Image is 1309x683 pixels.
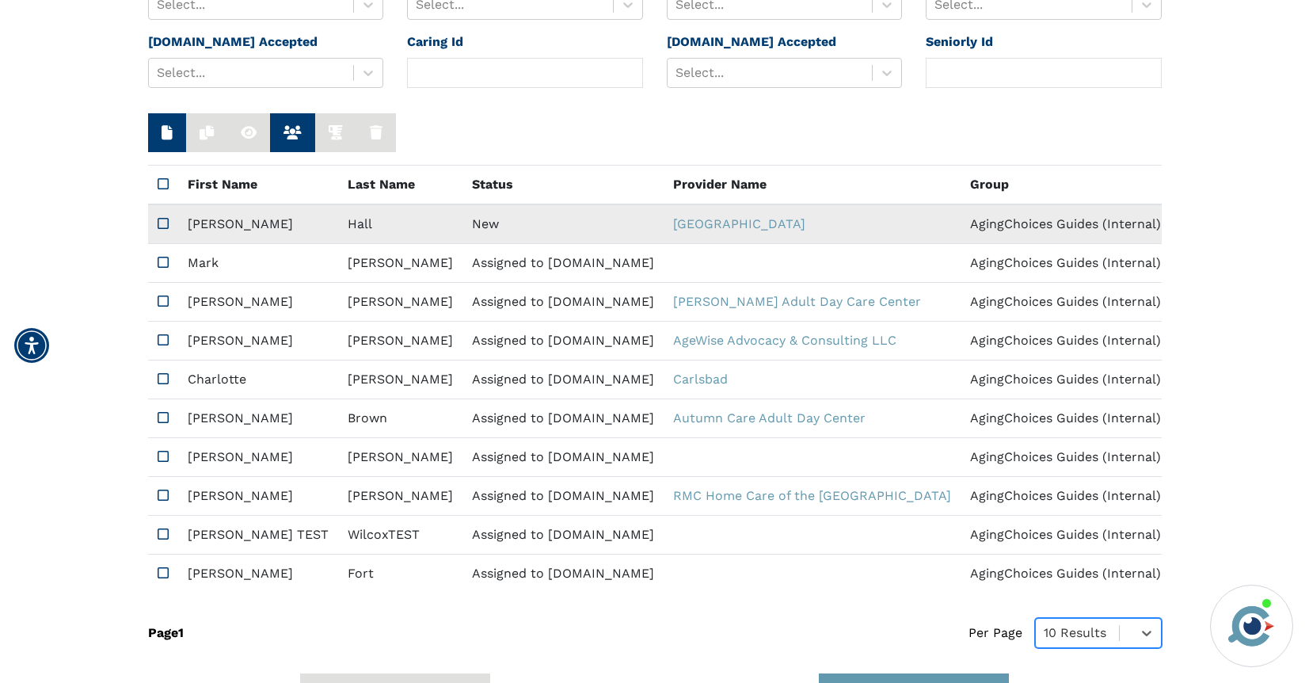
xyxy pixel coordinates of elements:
td: Assigned to [DOMAIN_NAME] [462,555,664,593]
div: Page 1 [148,618,184,648]
label: [DOMAIN_NAME] Accepted [148,32,318,52]
td: Hall [338,204,462,244]
span: Per Page [968,618,1022,648]
td: [PERSON_NAME] [178,438,338,477]
td: [PERSON_NAME] [178,477,338,516]
td: [PERSON_NAME] TEST [178,516,338,555]
td: New [462,204,664,244]
img: avatar [1224,599,1278,653]
th: Provider Name [664,166,961,205]
label: Caring Id [407,32,463,52]
td: [PERSON_NAME] [338,322,462,361]
a: Carlsbad [673,372,728,387]
td: Assigned to [DOMAIN_NAME] [462,438,664,477]
button: Run Integrations [315,113,356,152]
td: WilcoxTEST [338,516,462,555]
a: [PERSON_NAME] Adult Day Care Center [673,294,921,309]
td: [PERSON_NAME] [338,477,462,516]
th: Group [961,166,1170,205]
td: [PERSON_NAME] [338,438,462,477]
td: [PERSON_NAME] [338,361,462,399]
a: RMC Home Care of the [GEOGRAPHIC_DATA] [673,488,951,503]
td: AgingChoices Guides (Internal) [961,555,1170,593]
td: [PERSON_NAME] [338,244,462,283]
th: First Name [178,166,338,205]
td: Fort [338,555,462,593]
td: Brown [338,399,462,438]
th: Last Name [338,166,462,205]
td: [PERSON_NAME] [338,283,462,322]
div: Accessibility Menu [14,328,49,363]
a: [GEOGRAPHIC_DATA] [673,216,805,231]
td: AgingChoices Guides (Internal) [961,399,1170,438]
td: [PERSON_NAME] [178,283,338,322]
button: Delete [356,113,396,152]
td: Mark [178,244,338,283]
td: AgingChoices Guides (Internal) [961,516,1170,555]
td: [PERSON_NAME] [178,555,338,593]
td: Assigned to [DOMAIN_NAME] [462,244,664,283]
td: AgingChoices Guides (Internal) [961,477,1170,516]
td: AgingChoices Guides (Internal) [961,244,1170,283]
td: Assigned to [DOMAIN_NAME] [462,516,664,555]
td: Assigned to [DOMAIN_NAME] [462,477,664,516]
button: View [227,113,270,152]
td: Charlotte [178,361,338,399]
td: Assigned to [DOMAIN_NAME] [462,322,664,361]
label: Seniorly Id [926,32,993,52]
th: Status [462,166,664,205]
td: AgingChoices Guides (Internal) [961,438,1170,477]
td: [PERSON_NAME] [178,399,338,438]
button: Duplicate [186,113,227,152]
td: AgingChoices Guides (Internal) [961,322,1170,361]
td: [PERSON_NAME] [178,204,338,244]
a: AgeWise Advocacy & Consulting LLC [673,333,896,348]
td: AgingChoices Guides (Internal) [961,361,1170,399]
a: Autumn Care Adult Day Center [673,410,866,425]
td: AgingChoices Guides (Internal) [961,283,1170,322]
td: Assigned to [DOMAIN_NAME] [462,399,664,438]
button: New [148,113,186,152]
label: [DOMAIN_NAME] Accepted [667,32,836,52]
td: Assigned to [DOMAIN_NAME] [462,361,664,399]
td: Assigned to [DOMAIN_NAME] [462,283,664,322]
td: AgingChoices Guides (Internal) [961,204,1170,244]
button: View Members [270,113,315,152]
td: [PERSON_NAME] [178,322,338,361]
